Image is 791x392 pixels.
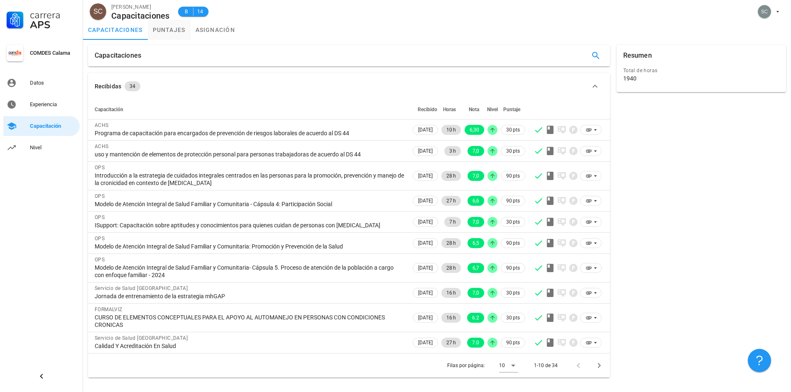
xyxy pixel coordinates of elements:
span: 28 h [446,263,456,273]
span: FORMALVIZ [95,307,122,312]
div: 10Filas por página: [499,359,518,372]
span: 28 h [446,171,456,181]
span: 30 pts [506,147,520,155]
span: 90 pts [506,239,520,247]
button: Recibidas 34 [88,73,610,100]
div: APS [30,20,76,30]
span: Nota [469,107,479,112]
th: Nota [463,100,486,119]
th: Nivel [486,100,499,119]
span: 90 pts [506,338,520,347]
div: Capacitaciones [111,11,170,20]
a: Experiencia [3,95,80,114]
div: Calidad Y Acreditación En Salud [95,342,404,350]
span: ACHS [95,144,109,149]
span: Recibido [418,107,437,112]
div: Resumen [623,45,652,66]
span: 6.2 [472,313,479,323]
span: 30 pts [506,218,520,226]
div: 1-10 de 34 [534,362,558,369]
a: puntajes [148,20,191,40]
div: Datos [30,80,76,86]
a: capacitaciones [83,20,148,40]
span: 7,0 [473,217,479,227]
span: 90 pts [506,197,520,205]
div: Modelo de Atención Integral de Salud Familiar y Comunitaria: Promoción y Prevención de la Salud [95,243,404,250]
span: OPS [95,165,105,170]
th: Puntaje [499,100,527,119]
div: COMDES Calama [30,50,76,56]
span: Horas [443,107,456,112]
span: [DATE] [418,171,433,180]
th: Capacitación [88,100,411,119]
span: OPS [95,236,105,241]
div: Programa de capacitación para encargados de prevención de riesgos laborales de acuerdo al DS 44 [95,129,404,137]
span: 90 pts [506,264,520,272]
span: 3 h [449,146,456,156]
span: 7,0 [473,171,479,181]
div: Modelo de Atención Integral de Salud Familiar y Comunitaria - Cápsula 4: Participación Social [95,200,404,208]
div: Filas por página: [447,353,518,377]
span: 14 [197,7,203,16]
span: 6,5 [473,238,479,248]
div: 1940 [623,75,637,82]
span: 27 h [446,196,456,206]
a: Capacitación [3,116,80,136]
span: B [183,7,190,16]
span: 10 h [446,125,456,135]
span: 28 h [446,238,456,248]
span: SC [93,3,103,20]
span: 34 [130,81,135,91]
span: ACHS [95,122,109,128]
a: asignación [191,20,240,40]
div: CURSO DE ELEMENTOS CONCEPTUALES PARA EL APOYO AL AUTOMANEJO EN PERSONAS CON CONDICIONES CRONICAS [95,314,404,329]
span: Puntaje [503,107,520,112]
span: 30 pts [506,314,520,322]
button: Página siguiente [592,358,607,373]
span: 7,0 [473,288,479,298]
span: [DATE] [418,125,433,134]
a: Datos [3,73,80,93]
div: Total de horas [623,66,779,75]
span: Servicio de Salud [GEOGRAPHIC_DATA] [95,285,188,291]
span: 16 h [446,313,456,323]
span: Servicio de Salud [GEOGRAPHIC_DATA] [95,335,188,341]
div: avatar [758,5,771,18]
span: 30 pts [506,289,520,297]
span: 27 h [446,338,456,348]
span: OPS [95,214,105,220]
span: 30 pts [506,126,520,134]
span: [DATE] [418,196,433,205]
div: Introducción a la estrategia de cuidados integrales centrados en las personas para la promoción, ... [95,172,404,187]
span: 6,30 [470,125,479,135]
span: 16 h [446,288,456,298]
div: Experiencia [30,101,76,108]
span: Nivel [487,107,498,112]
div: Carrera [30,10,76,20]
div: Recibidas [95,82,121,91]
div: Modelo de Atención Integral de Salud Familiar y Comunitaria- Cápsula 5. Proceso de atención de la... [95,264,404,279]
span: [DATE] [418,239,433,248]
div: ISupport: Capacitación sobre aptitudes y conocimientos para quienes cuidan de personas con [MEDIC... [95,222,404,229]
div: [PERSON_NAME] [111,3,170,11]
div: Capacitaciones [95,45,141,66]
span: 90 pts [506,172,520,180]
a: Nivel [3,138,80,158]
span: Capacitación [95,107,123,112]
span: OPS [95,257,105,263]
th: Recibido [411,100,440,119]
div: avatar [90,3,106,20]
div: 10 [499,362,505,369]
span: 6,6 [473,196,479,206]
span: [DATE] [418,217,433,226]
span: 6,7 [473,263,479,273]
span: 7.0 [472,338,479,348]
div: uso y mantención de elementos de protección personal para personas trabajadoras de acuerdo al DS 44 [95,151,404,158]
span: [DATE] [418,288,433,297]
th: Horas [440,100,463,119]
span: [DATE] [418,263,433,273]
div: Capacitación [30,123,76,129]
span: OPS [95,193,105,199]
span: [DATE] [418,313,433,322]
span: 7 h [449,217,456,227]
